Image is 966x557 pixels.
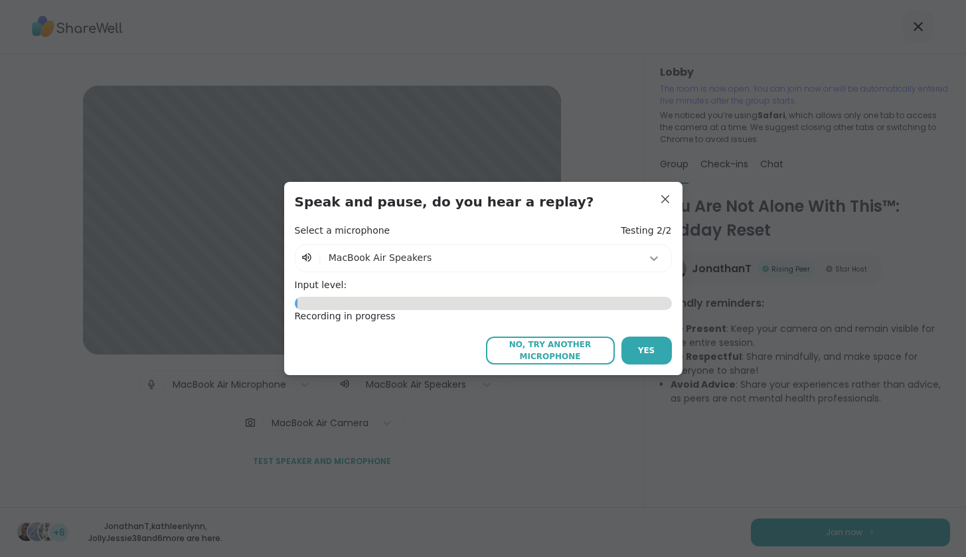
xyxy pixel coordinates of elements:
[621,224,671,238] h4: Testing 2/2
[493,339,608,362] span: No, try another microphone
[638,345,655,357] span: Yes
[486,337,615,364] button: No, try another microphone
[295,193,672,211] h3: Speak and pause, do you hear a replay?
[621,337,672,364] button: Yes
[295,279,672,292] h4: Input level:
[318,250,321,266] span: |
[295,310,672,323] div: Recording in progress
[295,224,390,238] h4: Select a microphone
